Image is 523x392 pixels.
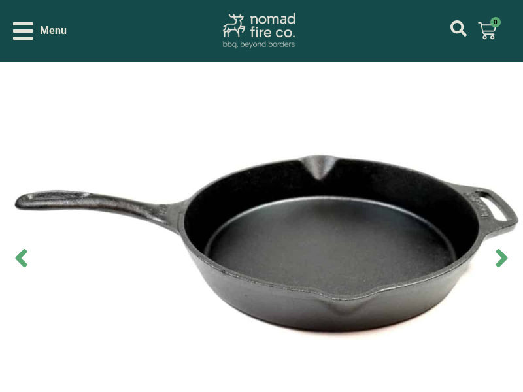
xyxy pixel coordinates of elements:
[222,13,295,49] img: Nomad Fire Co
[462,14,512,48] a: 0
[7,243,36,272] span: Previous slide
[490,17,501,27] span: 0
[40,23,67,39] span: Menu
[13,20,67,42] div: Open/Close Menu
[450,20,467,37] a: mijn account
[487,243,516,272] span: Next slide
